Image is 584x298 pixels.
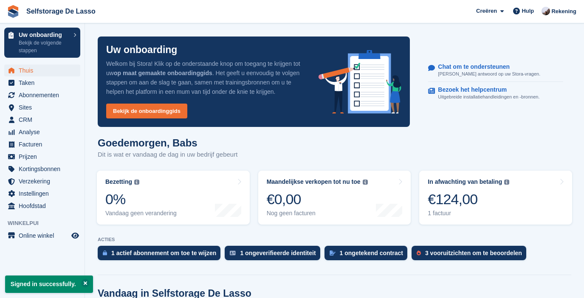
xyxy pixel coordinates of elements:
span: Verzekering [19,175,70,187]
a: Bezetting 0% Vandaag geen verandering [97,171,250,225]
a: menu [4,188,80,200]
a: menu [4,200,80,212]
span: CRM [19,114,70,126]
span: Analyse [19,126,70,138]
a: Previewwinkel [70,231,80,241]
img: prospect-51fa495bee0391a8d652442698ab0144808aea92771e9ea1ae160a38d050c398.svg [417,250,421,256]
span: Rekening [551,7,576,16]
a: In afwachting van betaling €124,00 1 factuur [419,171,572,225]
a: menu [4,175,80,187]
span: Creëren [476,7,497,15]
span: Facturen [19,138,70,150]
p: Welkom bij Stora! Klik op de onderstaande knop om toegang te krijgen tot uw . Het geeft u eenvoud... [106,59,305,96]
span: Abonnementen [19,89,70,101]
p: Chat om te ondersteunen [438,63,533,70]
span: Sites [19,101,70,113]
p: Signed in successfully. [5,276,93,293]
img: contract_signature_icon-13c848040528278c33f63329250d36e43548de30e8caae1d1a13099fd9432cc5.svg [330,250,336,256]
a: Uw onboarding Bekijk de volgende stappen [4,28,80,58]
a: Chat om te ondersteunen [PERSON_NAME] antwoord op uw Stora-vragen. [428,59,563,82]
p: Bekijk de volgende stappen [19,39,69,54]
div: €124,00 [428,191,509,208]
p: Dit is wat er vandaag de dag in uw bedrijf gebeurt [98,150,237,160]
div: Bezetting [105,178,132,186]
a: menu [4,126,80,138]
span: Hulp [522,7,534,15]
div: 3 vooruitzichten om te beoordelen [425,250,522,256]
a: Maandelijkse verkopen tot nu toe €0,00 Nog geen facturen [258,171,411,225]
span: Prijzen [19,151,70,163]
img: stora-icon-8386f47178a22dfd0bd8f6a31ec36ba5ce8667c1dd55bd0f319d3a0aa187defe.svg [7,5,20,18]
a: menu [4,163,80,175]
span: Instellingen [19,188,70,200]
img: Babs jansen [542,7,550,15]
h1: Goedemorgen, Babs [98,137,237,149]
a: menu [4,114,80,126]
p: ACTIES [98,237,571,242]
a: 1 actief abonnement om toe te wijzen [98,246,225,264]
span: Taken [19,77,70,89]
a: Bekijk de onboardinggids [106,104,187,118]
a: menu [4,138,80,150]
div: In afwachting van betaling [428,178,502,186]
p: Uitgebreide installatiehandleidingen en -bronnen. [438,93,539,101]
a: Bezoek het helpcentrum Uitgebreide installatiehandleidingen en -bronnen. [428,82,563,105]
a: Selfstorage De Lasso [23,4,99,18]
a: menu [4,89,80,101]
a: 1 ongeverifieerde identiteit [225,246,324,264]
p: Uw onboarding [19,32,69,38]
p: [PERSON_NAME] antwoord op uw Stora-vragen. [438,70,540,78]
span: Kortingsbonnen [19,163,70,175]
div: 1 factuur [428,210,509,217]
span: Thuis [19,65,70,76]
strong: op maat gemaakte onboardinggids [114,70,212,76]
img: icon-info-grey-7440780725fd019a000dd9b08b2336e03edf1995a4989e88bcd33f0948082b44.svg [363,180,368,185]
p: Uw onboarding [106,45,177,55]
img: icon-info-grey-7440780725fd019a000dd9b08b2336e03edf1995a4989e88bcd33f0948082b44.svg [504,180,509,185]
div: Nog geen facturen [267,210,368,217]
img: icon-info-grey-7440780725fd019a000dd9b08b2336e03edf1995a4989e88bcd33f0948082b44.svg [134,180,139,185]
span: Hoofdstad [19,200,70,212]
a: menu [4,230,80,242]
a: menu [4,101,80,113]
span: Online winkel [19,230,70,242]
a: 1 ongetekend contract [324,246,412,264]
div: 0% [105,191,177,208]
a: 3 vooruitzichten om te beoordelen [412,246,530,264]
img: active_subscription_to_allocate_icon-d502201f5373d7db506a760aba3b589e785aa758c864c3986d89f69b8ff3... [103,250,107,256]
div: 1 ongeverifieerde identiteit [240,250,316,256]
a: menu [4,151,80,163]
div: 1 ongetekend contract [340,250,403,256]
div: €0,00 [267,191,368,208]
a: menu [4,65,80,76]
a: menu [4,77,80,89]
img: verify_identity-adf6edd0f0f0b5bbfe63781bf79b02c33cf7c696d77639b501bdc392416b5a36.svg [230,250,236,256]
span: Winkelpui [8,219,85,228]
p: Bezoek het helpcentrum [438,86,533,93]
img: onboarding-info-6c161a55d2c0e0a8cae90662b2fe09162a5109e8cc188191df67fb4f79e88e88.svg [319,50,402,114]
div: 1 actief abonnement om toe te wijzen [111,250,216,256]
div: Maandelijkse verkopen tot nu toe [267,178,361,186]
div: Vandaag geen verandering [105,210,177,217]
